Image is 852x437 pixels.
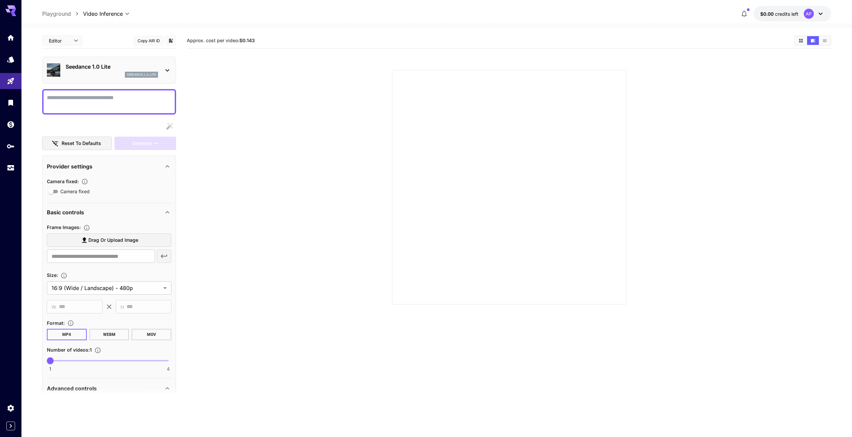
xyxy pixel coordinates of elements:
[7,55,15,64] div: Models
[239,38,255,43] b: $0.143
[81,224,93,231] button: Upload frame images.
[187,38,255,43] span: Approx. cost per video:
[47,178,79,184] span: Camera fixed :
[47,204,171,220] div: Basic controls
[49,366,51,372] span: 1
[47,208,84,216] p: Basic controls
[47,380,171,396] div: Advanced controls
[754,6,831,21] button: $0.00AP
[7,404,15,412] div: Settings
[47,320,65,326] span: Format :
[89,329,129,340] button: WEBM
[83,10,123,18] span: Video Inference
[7,164,15,172] div: Usage
[47,329,87,340] button: MP4
[47,384,97,392] p: Advanced controls
[47,233,171,247] label: Drag or upload image
[121,303,124,311] span: H
[66,63,158,71] p: Seedance 1.0 Lite
[804,9,814,19] div: AP
[760,10,798,17] div: $0.00
[132,329,171,340] button: MOV
[7,120,15,129] div: Wallet
[819,36,831,45] button: Show videos in list view
[47,60,171,80] div: Seedance 1.0 Liteseedance_1_0_lite
[47,272,58,278] span: Size :
[168,37,174,45] button: Add to library
[7,98,15,107] div: Library
[167,366,170,372] span: 4
[52,284,161,292] span: 16:9 (Wide / Landscape) - 480p
[7,77,15,85] div: Playground
[760,11,775,17] span: $0.00
[7,142,15,150] div: API Keys
[58,272,70,279] button: Adjust the dimensions of the generated image by specifying its width and height in pixels, or sel...
[42,10,83,18] nav: breadcrumb
[127,72,156,77] p: seedance_1_0_lite
[47,162,92,170] p: Provider settings
[92,347,104,354] button: Specify how many videos to generate in a single request. Each video generation will be charged se...
[52,303,56,311] span: W
[42,10,71,18] a: Playground
[49,37,70,44] span: Editor
[47,347,92,353] span: Number of videos : 1
[47,224,81,230] span: Frame Images :
[134,36,164,46] button: Copy AIR ID
[795,36,807,45] button: Show videos in grid view
[47,158,171,174] div: Provider settings
[42,137,112,150] button: Reset to defaults
[775,11,798,17] span: credits left
[794,35,831,46] div: Show videos in grid viewShow videos in video viewShow videos in list view
[6,422,15,430] button: Expand sidebar
[65,320,77,326] button: Choose the file format for the output video.
[88,236,138,244] span: Drag or upload image
[807,36,819,45] button: Show videos in video view
[60,188,90,195] span: Camera fixed
[7,33,15,42] div: Home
